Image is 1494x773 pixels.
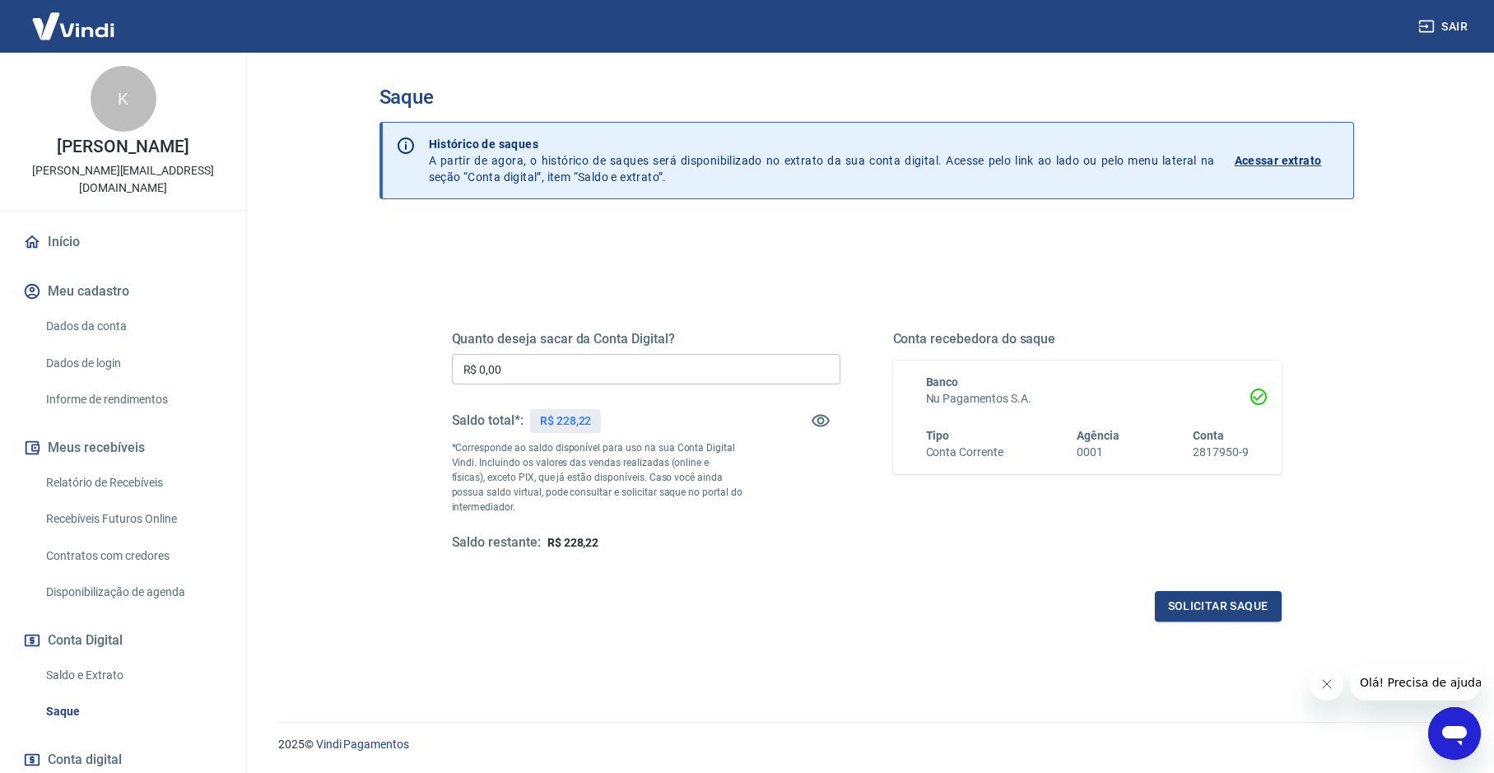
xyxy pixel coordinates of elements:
[40,383,226,417] a: Informe de rendimentos
[1077,444,1119,461] h6: 0001
[1235,136,1340,185] a: Acessar extrato
[926,375,959,389] span: Banco
[20,430,226,466] button: Meus recebíveis
[91,66,156,132] div: K
[278,736,1454,753] p: 2025 ©
[452,534,541,552] h5: Saldo restante:
[926,390,1249,407] h6: Nu Pagamentos S.A.
[40,695,226,729] a: Saque
[893,331,1282,347] h5: Conta recebedora do saque
[1077,429,1119,442] span: Agência
[379,86,1354,109] h3: Saque
[926,429,950,442] span: Tipo
[40,466,226,500] a: Relatório de Recebíveis
[547,536,599,549] span: R$ 228,22
[926,444,1003,461] h6: Conta Corrente
[316,738,409,751] a: Vindi Pagamentos
[20,224,226,260] a: Início
[57,138,188,156] p: [PERSON_NAME]
[40,347,226,380] a: Dados de login
[540,412,592,430] p: R$ 228,22
[452,331,840,347] h5: Quanto deseja sacar da Conta Digital?
[13,162,233,197] p: [PERSON_NAME][EMAIL_ADDRESS][DOMAIN_NAME]
[1235,152,1322,169] p: Acessar extrato
[1310,668,1343,701] iframe: Fechar mensagem
[452,412,524,429] h5: Saldo total*:
[40,575,226,609] a: Disponibilização de agenda
[20,622,226,659] button: Conta Digital
[40,659,226,692] a: Saldo e Extrato
[40,310,226,343] a: Dados da conta
[40,502,226,536] a: Recebíveis Futuros Online
[429,136,1215,152] p: Histórico de saques
[20,273,226,310] button: Meu cadastro
[1350,664,1481,701] iframe: Mensagem da empresa
[1193,429,1224,442] span: Conta
[40,539,226,573] a: Contratos com credores
[429,136,1215,185] p: A partir de agora, o histórico de saques será disponibilizado no extrato da sua conta digital. Ac...
[20,1,127,51] img: Vindi
[48,748,122,771] span: Conta digital
[1193,444,1249,461] h6: 2817950-9
[452,440,743,515] p: *Corresponde ao saldo disponível para uso na sua Conta Digital Vindi. Incluindo os valores das ve...
[1415,12,1474,42] button: Sair
[1155,591,1282,622] button: Solicitar saque
[10,12,138,25] span: Olá! Precisa de ajuda?
[1428,707,1481,760] iframe: Botão para abrir a janela de mensagens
